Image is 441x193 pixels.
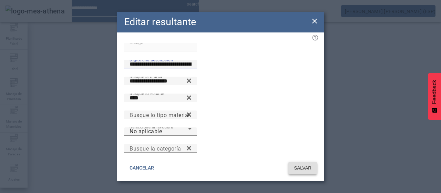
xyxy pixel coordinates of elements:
span: No aplicable [130,128,162,135]
button: Feedback - Mostrar pesquisa [428,73,441,120]
mat-label: Código [130,40,143,45]
mat-label: Digite una descripción [130,57,173,62]
input: Number [130,111,192,119]
button: CANCELAR [124,162,160,174]
span: Feedback [431,80,438,104]
span: CANCELAR [130,165,154,172]
input: Number [130,77,192,85]
mat-label: Busque la marca [130,74,162,79]
mat-label: Busque la categoría [130,145,181,152]
button: SALVAR [288,162,317,174]
input: Number [130,94,192,102]
input: Number [130,144,192,153]
mat-label: Busque lo volume [130,91,164,96]
h2: Editar resultante [124,15,196,29]
mat-label: Busque lo tipo material [130,112,190,118]
span: SALVAR [294,165,311,172]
